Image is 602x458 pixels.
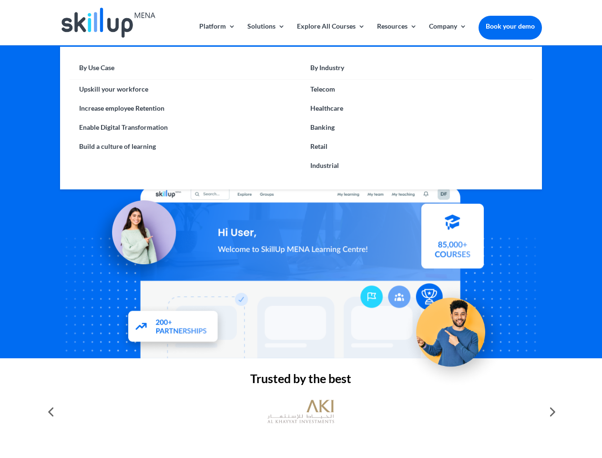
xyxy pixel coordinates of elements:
[70,61,301,80] a: By Use Case
[301,99,532,118] a: Healthcare
[301,156,532,175] a: Industrial
[267,395,334,428] img: al khayyat investments logo
[70,80,301,99] a: Upskill your workforce
[421,208,484,273] img: Courses library - SkillUp MENA
[479,16,542,37] a: Book your demo
[429,23,467,45] a: Company
[301,61,532,80] a: By Industry
[199,23,235,45] a: Platform
[70,118,301,137] a: Enable Digital Transformation
[118,307,229,359] img: Partners - SkillUp Mena
[297,23,365,45] a: Explore All Courses
[402,280,508,386] img: Upskill your workforce - SkillUp
[301,118,532,137] a: Banking
[70,137,301,156] a: Build a culture of learning
[60,373,541,389] h2: Trusted by the best
[301,80,532,99] a: Telecom
[247,23,285,45] a: Solutions
[70,99,301,118] a: Increase employee Retention
[301,137,532,156] a: Retail
[443,355,602,458] iframe: Chat Widget
[61,8,155,38] img: Skillup Mena
[89,187,185,283] img: Learning Management Solution - SkillUp
[377,23,417,45] a: Resources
